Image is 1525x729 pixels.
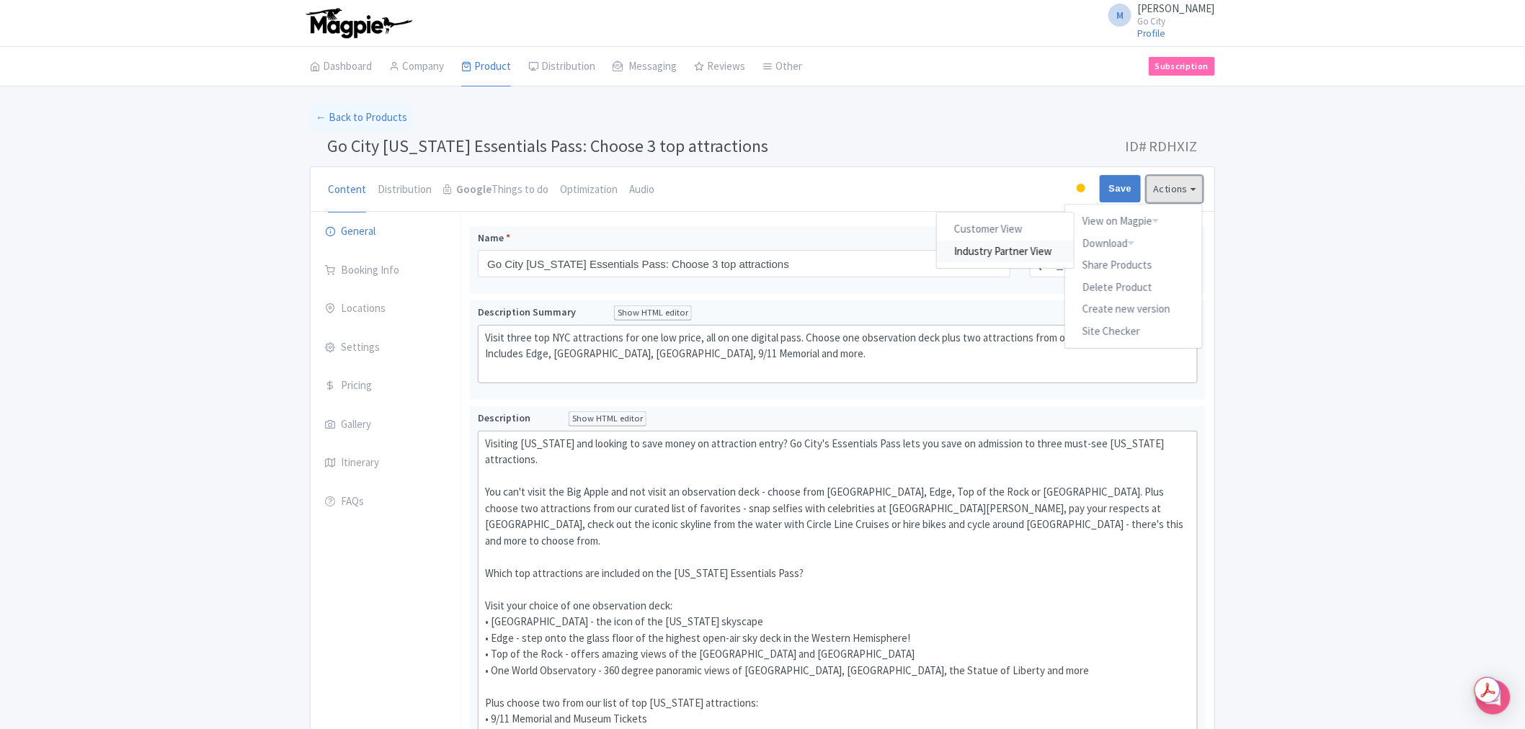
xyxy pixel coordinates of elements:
a: Pricing [311,366,461,406]
small: Go City [1137,17,1215,26]
a: Industry Partner View [938,240,1075,262]
button: Actions [1147,176,1203,202]
a: Gallery [311,405,461,445]
a: Settings [311,328,461,368]
div: Visit three top NYC attractions for one low price, all on one digital pass. Choose one observatio... [485,330,1191,379]
a: View on Magpie [1065,210,1202,233]
div: Show HTML editor [569,411,646,426]
input: Save [1100,175,1142,202]
span: Description Summary [478,305,578,319]
a: Distribution [528,47,595,87]
a: M [PERSON_NAME] Go City [1100,3,1215,26]
a: Customer View [938,218,1075,241]
span: Go City [US_STATE] Essentials Pass: Choose 3 top attractions [327,135,768,157]
a: Create new version [1065,298,1202,321]
img: logo-ab69f6fb50320c5b225c76a69d11143b.png [303,7,414,39]
span: Description [478,411,533,425]
a: Audio [629,167,654,213]
a: Distribution [378,167,432,213]
a: Itinerary [311,443,461,483]
a: Booking Info [311,251,461,291]
a: Optimization [560,167,618,213]
div: Show HTML editor [614,305,692,321]
a: GoogleThings to do [443,167,548,213]
a: Messaging [613,47,677,87]
a: FAQs [311,482,461,522]
strong: Google [456,182,492,198]
a: Download [1065,232,1202,254]
a: Locations [311,289,461,329]
span: ID# RDHXIZ [1125,132,1198,161]
a: Product [461,47,511,87]
span: M [1108,4,1131,27]
div: Building [1074,178,1088,200]
a: Share Products [1065,254,1202,277]
a: ← Back to Products [310,104,413,132]
a: Profile [1137,27,1166,40]
a: Other [762,47,802,87]
a: Subscription [1149,57,1215,76]
a: Reviews [694,47,745,87]
a: Company [389,47,444,87]
a: Dashboard [310,47,372,87]
a: Content [328,167,366,213]
a: General [311,212,461,252]
span: [PERSON_NAME] [1137,1,1215,15]
span: Name [478,231,504,245]
a: Site Checker [1065,320,1202,342]
a: Delete Product [1065,276,1202,298]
